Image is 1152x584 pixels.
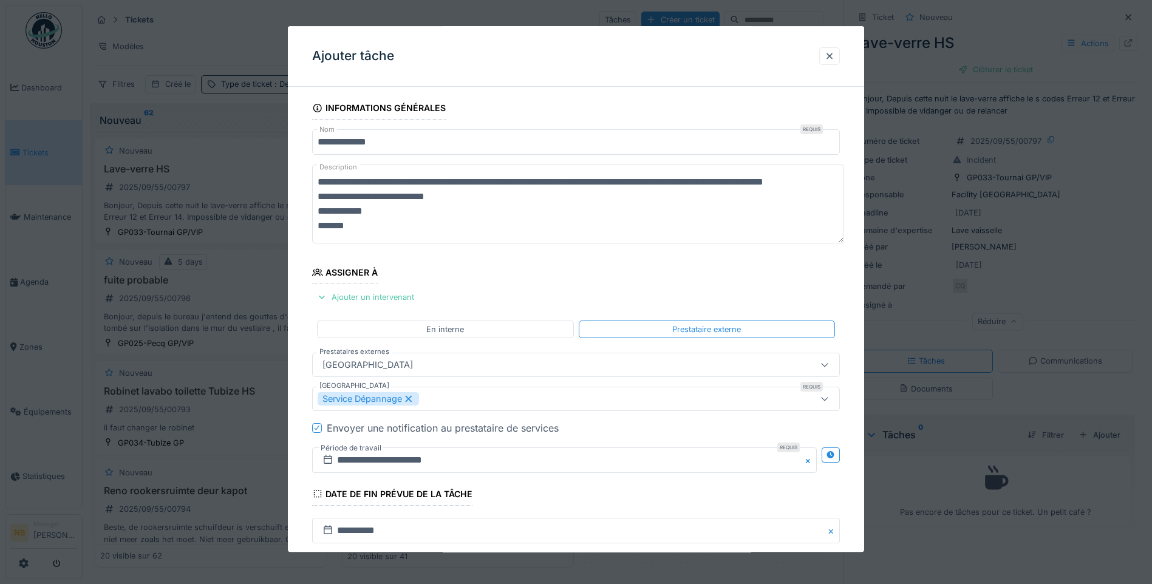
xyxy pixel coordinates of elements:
[312,290,419,306] div: Ajouter un intervenant
[318,392,419,406] div: Service Dépannage
[803,447,817,473] button: Close
[672,324,741,335] div: Prestataire externe
[319,441,383,455] label: Période de travail
[800,124,823,134] div: Requis
[318,358,418,372] div: [GEOGRAPHIC_DATA]
[312,99,446,120] div: Informations générales
[827,518,840,543] button: Close
[777,443,800,452] div: Requis
[426,324,464,335] div: En interne
[327,421,559,435] div: Envoyer une notification au prestataire de services
[317,381,392,391] label: [GEOGRAPHIC_DATA]
[800,382,823,392] div: Requis
[317,347,392,357] label: Prestataires externes
[312,49,394,64] h3: Ajouter tâche
[317,124,337,135] label: Nom
[312,485,472,506] div: Date de fin prévue de la tâche
[312,264,378,285] div: Assigner à
[317,160,360,175] label: Description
